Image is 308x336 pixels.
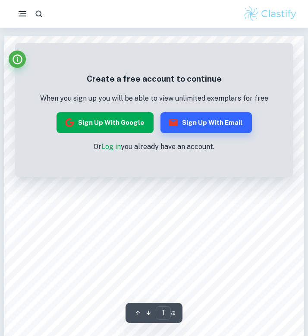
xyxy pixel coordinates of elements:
a: Log in [101,143,121,151]
img: Clastify logo [243,5,298,22]
h5: Create a free account to continue [40,73,268,85]
p: Or you already have an account. [40,142,268,152]
button: Sign up with Email [160,112,252,133]
span: / 2 [171,309,176,317]
p: When you sign up you will be able to view unlimited exemplars for free [40,93,268,104]
button: Sign up with Google [57,112,154,133]
button: Info [9,51,26,68]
